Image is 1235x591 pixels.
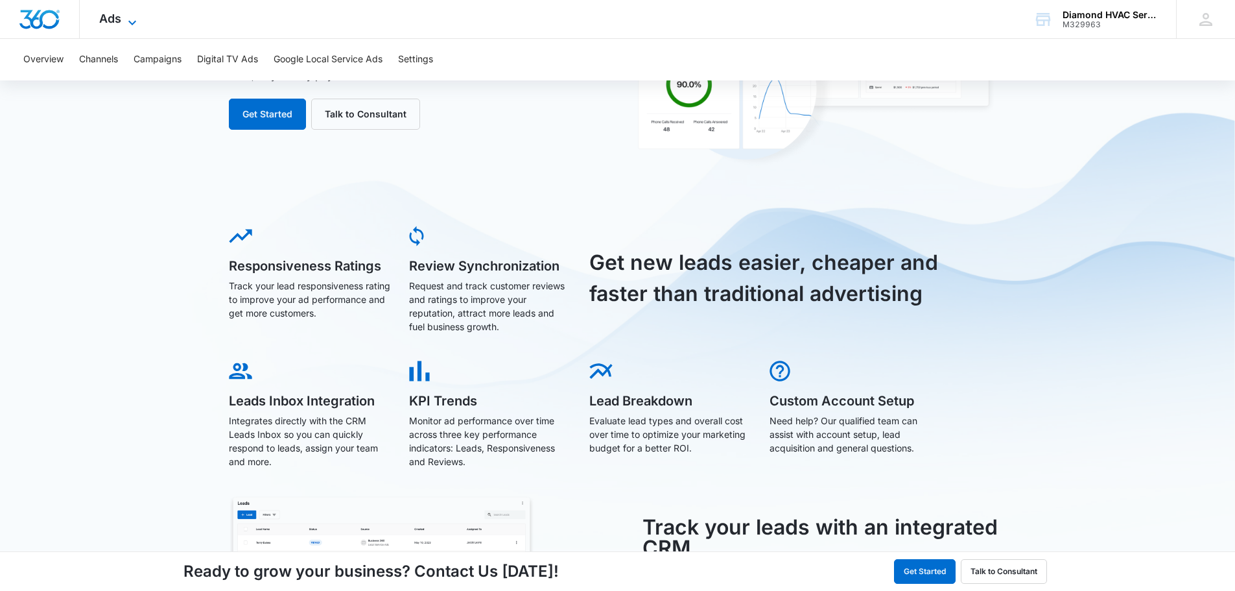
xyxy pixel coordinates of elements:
[134,39,182,80] button: Campaigns
[79,39,118,80] button: Channels
[229,259,391,272] h5: Responsiveness Ratings
[589,394,751,407] h5: Lead Breakdown
[589,414,751,455] p: Evaluate lead types and overall cost over time to optimize your marketing budget for a better ROI.
[229,279,391,320] p: Track your lead responsiveness rating to improve your ad performance and get more customers.
[589,247,954,309] h3: Get new leads easier, cheaper and faster than traditional advertising
[770,394,932,407] h5: Custom Account Setup
[99,12,121,25] span: Ads
[770,414,932,455] p: Need help? Our qualified team can assist with account setup, lead acquisition and general questions.
[1063,20,1157,29] div: account id
[23,39,64,80] button: Overview
[398,39,433,80] button: Settings
[229,99,306,130] button: Get Started
[409,259,571,272] h5: Review Synchronization
[274,39,382,80] button: Google Local Service Ads
[1063,10,1157,20] div: account name
[409,394,571,407] h5: KPI Trends
[409,279,571,333] p: Request and track customer reviews and ratings to improve your reputation, attract more leads and...
[229,414,391,468] p: Integrates directly with the CRM Leads Inbox so you can quickly respond to leads, assign your tea...
[961,559,1047,584] button: Talk to Consultant
[229,394,391,407] h5: Leads Inbox Integration
[311,99,420,130] button: Talk to Consultant
[183,560,559,583] h4: Ready to grow your business? Contact Us [DATE]!
[409,414,571,468] p: Monitor ad performance over time across three key performance indicators: Leads, Responsiveness a...
[642,517,1007,559] h3: Track your leads with an integrated CRM
[197,39,258,80] button: Digital TV Ads
[894,559,956,584] button: Get Started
